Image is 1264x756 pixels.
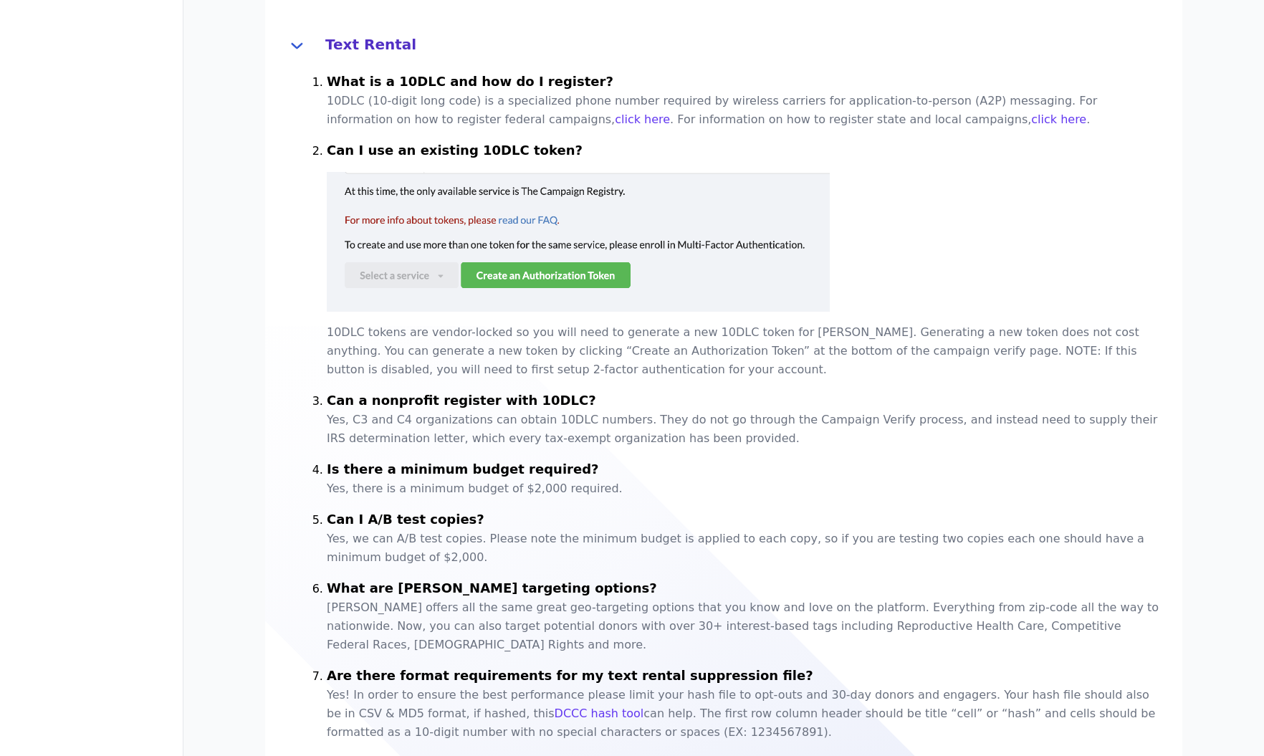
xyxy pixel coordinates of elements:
[615,113,670,126] a: click here
[327,598,1165,654] p: [PERSON_NAME] offers all the same great geo-targeting options that you know and love on the platf...
[555,707,644,720] a: DCCC hash tool
[327,69,1165,92] h4: What is a 10DLC and how do I register?
[327,507,1165,530] h4: Can I A/B test copies?
[327,92,1165,129] p: 10DLC (10-digit long code) is a specialized phone number required by wireless carriers for applic...
[327,138,1165,161] h4: Can I use an existing 10DLC token?
[327,456,1165,479] h4: Is there a minimum budget required?
[325,32,1165,54] h4: Text Rental
[327,530,1165,567] p: Yes, we can A/B test copies. Please note the minimum budget is applied to each copy, so if you ar...
[327,411,1165,448] p: Yes, C3 and C4 organizations can obtain 10DLC numbers. They do not go through the Campaign Verify...
[327,323,1165,379] p: 10DLC tokens are vendor-locked so you will need to generate a new 10DLC token for [PERSON_NAME]. ...
[327,172,830,312] img: faq-text-rental-10dlc-2e107e7d483f1b18452709658f8c89d96886a75eba9b2240482c0d1026e93d5b.png
[327,479,1165,498] p: Yes, there is a minimum budget of $2,000 required.
[327,686,1165,742] p: Yes! In order to ensure the best performance please limit your hash file to opt-outs and 30-day d...
[282,32,1165,60] button: Text Rental
[327,663,1165,686] h4: Are there format requirements for my text rental suppression file?
[1031,113,1086,126] a: click here
[327,575,1165,598] h4: What are [PERSON_NAME] targeting options?
[327,388,1165,411] h4: Can a nonprofit register with 10DLC?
